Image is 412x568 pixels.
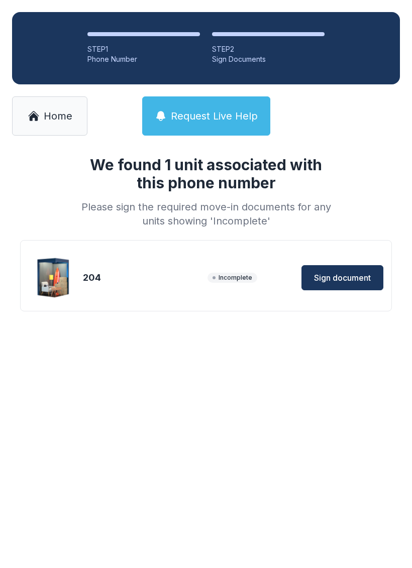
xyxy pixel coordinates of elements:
span: Request Live Help [171,109,258,123]
div: Please sign the required move-in documents for any units showing 'Incomplete' [77,200,335,228]
div: 204 [83,271,203,285]
span: Home [44,109,72,123]
div: Phone Number [87,54,200,64]
div: STEP 1 [87,44,200,54]
div: STEP 2 [212,44,325,54]
h1: We found 1 unit associated with this phone number [77,156,335,192]
div: Sign Documents [212,54,325,64]
span: Incomplete [208,273,257,283]
span: Sign document [314,272,371,284]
